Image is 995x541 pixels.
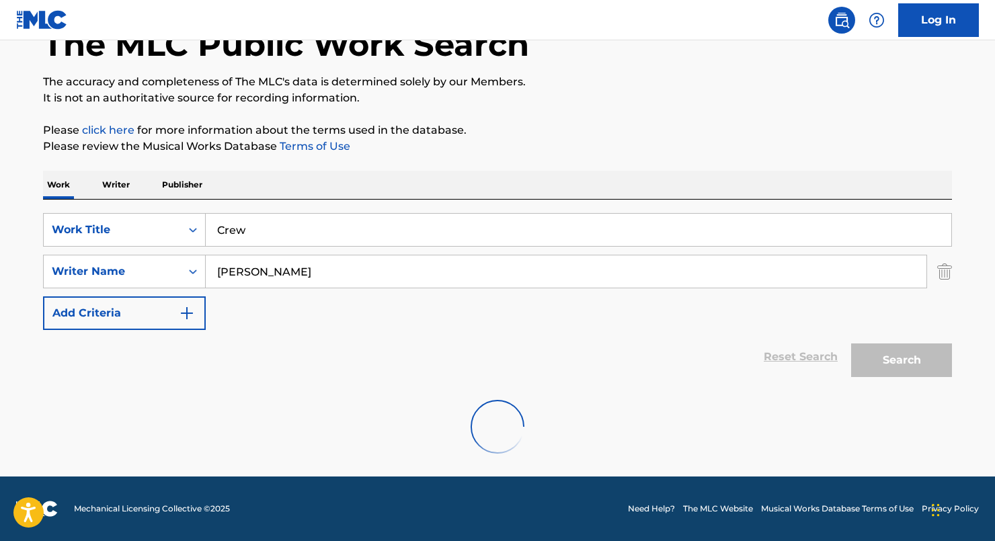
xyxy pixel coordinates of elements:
[98,171,134,199] p: Writer
[863,7,890,34] div: Help
[869,12,885,28] img: help
[179,305,195,321] img: 9d2ae6d4665cec9f34b9.svg
[761,503,914,515] a: Musical Works Database Terms of Use
[43,122,952,138] p: Please for more information about the terms used in the database.
[74,503,230,515] span: Mechanical Licensing Collective © 2025
[43,138,952,155] p: Please review the Musical Works Database
[277,140,350,153] a: Terms of Use
[52,222,173,238] div: Work Title
[471,400,524,454] img: preloader
[937,255,952,288] img: Delete Criterion
[43,24,529,65] h1: The MLC Public Work Search
[922,503,979,515] a: Privacy Policy
[43,171,74,199] p: Work
[16,10,68,30] img: MLC Logo
[43,213,952,384] form: Search Form
[898,3,979,37] a: Log In
[82,124,134,136] a: click here
[932,490,940,530] div: Drag
[834,12,850,28] img: search
[158,171,206,199] p: Publisher
[43,90,952,106] p: It is not an authoritative source for recording information.
[43,74,952,90] p: The accuracy and completeness of The MLC's data is determined solely by our Members.
[52,263,173,280] div: Writer Name
[828,7,855,34] a: Public Search
[628,503,675,515] a: Need Help?
[928,476,995,541] iframe: Chat Widget
[43,296,206,330] button: Add Criteria
[16,501,58,517] img: logo
[683,503,753,515] a: The MLC Website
